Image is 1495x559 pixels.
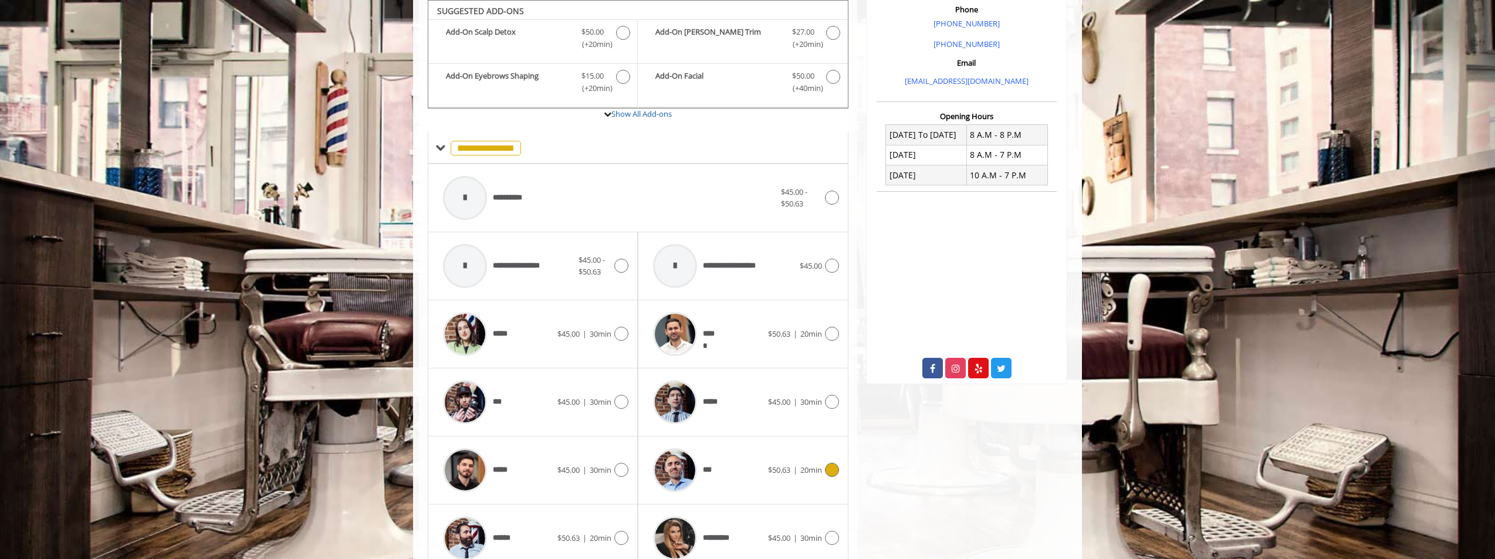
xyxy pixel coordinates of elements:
[793,328,797,339] span: |
[579,255,605,277] span: $45.00 - $50.63
[581,26,604,38] span: $50.00
[557,397,580,407] span: $45.00
[583,397,587,407] span: |
[590,328,611,339] span: 30min
[905,76,1029,86] a: [EMAIL_ADDRESS][DOMAIN_NAME]
[800,465,822,475] span: 20min
[581,70,604,82] span: $15.00
[786,38,820,50] span: (+20min )
[768,533,790,543] span: $45.00
[792,26,814,38] span: $27.00
[800,397,822,407] span: 30min
[576,38,610,50] span: (+20min )
[886,145,967,165] td: [DATE]
[557,465,580,475] span: $45.00
[880,59,1054,67] h3: Email
[880,5,1054,13] h3: Phone
[583,465,587,475] span: |
[966,145,1047,165] td: 8 A.M - 7 P.M
[583,533,587,543] span: |
[781,187,807,209] span: $45.00 - $50.63
[437,5,524,16] b: SUGGESTED ADD-ONS
[933,18,1000,29] a: [PHONE_NUMBER]
[877,112,1057,120] h3: Opening Hours
[793,533,797,543] span: |
[793,397,797,407] span: |
[655,26,780,50] b: Add-On [PERSON_NAME] Trim
[644,70,841,97] label: Add-On Facial
[768,397,790,407] span: $45.00
[768,465,790,475] span: $50.63
[933,39,1000,49] a: [PHONE_NUMBER]
[557,328,580,339] span: $45.00
[768,328,790,339] span: $50.63
[557,533,580,543] span: $50.63
[590,397,611,407] span: 30min
[786,82,820,94] span: (+40min )
[434,26,631,53] label: Add-On Scalp Detox
[576,82,610,94] span: (+20min )
[590,533,611,543] span: 20min
[583,328,587,339] span: |
[800,533,822,543] span: 30min
[655,70,780,94] b: Add-On Facial
[886,165,967,185] td: [DATE]
[446,70,570,94] b: Add-On Eyebrows Shaping
[590,465,611,475] span: 30min
[792,70,814,82] span: $50.00
[644,26,841,53] label: Add-On Beard Trim
[800,328,822,339] span: 20min
[793,465,797,475] span: |
[611,109,672,119] a: Show All Add-ons
[886,125,967,145] td: [DATE] To [DATE]
[966,125,1047,145] td: 8 A.M - 8 P.M
[446,26,570,50] b: Add-On Scalp Detox
[800,260,822,271] span: $45.00
[434,70,631,97] label: Add-On Eyebrows Shaping
[966,165,1047,185] td: 10 A.M - 7 P.M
